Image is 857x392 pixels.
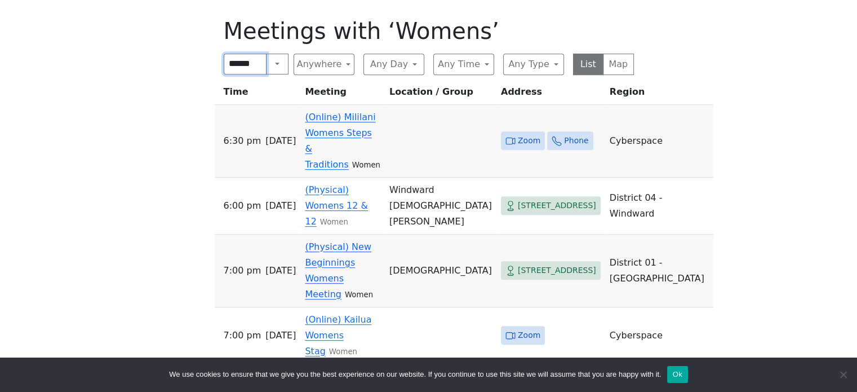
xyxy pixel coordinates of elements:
button: Search [266,54,288,75]
h1: Meetings with ‘Womens’ [224,17,634,45]
span: 6:00 PM [224,198,261,214]
small: Women [320,218,348,226]
small: Women [345,290,373,299]
td: [DEMOGRAPHIC_DATA] [385,235,496,307]
span: Zoom [518,328,540,342]
td: Cyberspace [605,105,713,178]
span: We use cookies to ensure that we give you the best experience on our website. If you continue to ... [169,369,661,380]
th: Time [215,84,301,105]
span: [STREET_ADDRESS] [518,263,596,278]
span: [DATE] [265,328,296,343]
a: (Online) Kailua Womens Stag [305,314,371,356]
button: Any Time [433,54,494,75]
span: [STREET_ADDRESS] [518,199,596,213]
td: District 04 - Windward [605,178,713,235]
small: Women [352,161,380,169]
span: 7:00 PM [224,263,261,279]
th: Location / Group [385,84,496,105]
button: Ok [667,366,688,383]
span: 6:30 PM [224,133,261,149]
span: Zoom [518,134,540,148]
small: Women [329,347,357,356]
th: Meeting [300,84,385,105]
input: Search [224,54,267,75]
a: (Online) Mililani Womens Steps & Traditions [305,112,375,170]
a: (Physical) Womens 12 & 12 [305,184,368,227]
td: District 01 - [GEOGRAPHIC_DATA] [605,235,713,307]
span: Phone [564,134,588,148]
span: 7:00 PM [224,328,261,343]
button: Any Type [503,54,564,75]
th: Address [496,84,605,105]
button: Any Day [363,54,424,75]
button: Map [603,54,634,75]
button: Anywhere [294,54,354,75]
a: (Physical) New Beginnings Womens Meeting [305,241,371,299]
span: [DATE] [265,198,296,214]
button: List [573,54,604,75]
span: [DATE] [265,263,296,279]
span: No [837,369,849,380]
td: Windward [DEMOGRAPHIC_DATA][PERSON_NAME] [385,178,496,235]
th: Region [605,84,713,105]
span: [DATE] [265,133,296,149]
td: Cyberspace [605,307,713,364]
